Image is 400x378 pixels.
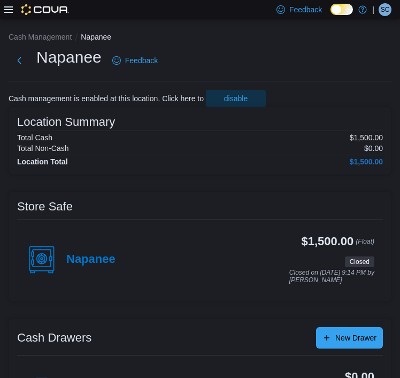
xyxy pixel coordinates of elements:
[17,331,91,344] h3: Cash Drawers
[350,133,383,142] p: $1,500.00
[356,235,374,254] p: (Float)
[289,269,374,284] p: Closed on [DATE] 9:14 PM by [PERSON_NAME]
[350,257,370,267] span: Closed
[17,133,52,142] h6: Total Cash
[330,4,353,15] input: Dark Mode
[36,47,102,68] h1: Napanee
[316,327,383,349] button: New Drawer
[345,256,374,267] span: Closed
[9,32,391,44] nav: An example of EuiBreadcrumbs
[21,4,69,15] img: Cova
[108,50,162,71] a: Feedback
[381,3,390,16] span: SC
[379,3,391,16] div: Sam Connors
[364,144,383,153] p: $0.00
[17,157,68,166] h4: Location Total
[224,93,248,104] span: disable
[206,90,266,107] button: disable
[9,50,30,71] button: Next
[17,144,69,153] h6: Total Non-Cash
[66,253,116,267] h4: Napanee
[335,332,376,343] span: New Drawer
[17,116,115,128] h3: Location Summary
[81,33,111,41] button: Napanee
[350,157,383,166] h4: $1,500.00
[372,3,374,16] p: |
[125,55,158,66] span: Feedback
[289,4,322,15] span: Feedback
[302,235,354,248] h3: $1,500.00
[9,33,72,41] button: Cash Management
[17,200,73,213] h3: Store Safe
[9,94,204,103] p: Cash management is enabled at this location. Click here to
